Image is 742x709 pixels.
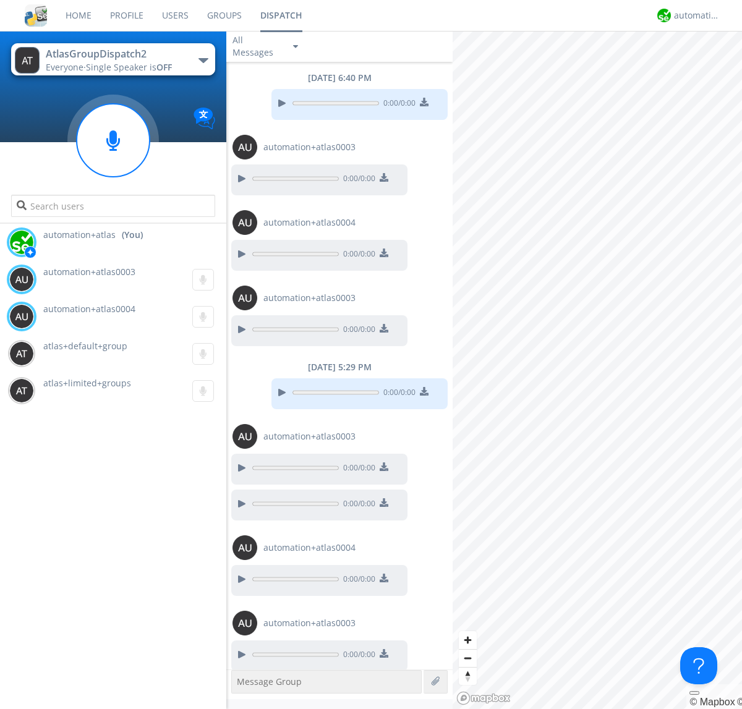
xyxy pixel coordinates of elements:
img: download media button [420,387,429,396]
div: [DATE] 5:29 PM [226,361,453,373]
div: automation+atlas [674,9,720,22]
img: 373638.png [9,304,34,329]
span: 0:00 / 0:00 [379,387,416,401]
img: 373638.png [232,424,257,449]
input: Search users [11,195,215,217]
img: 373638.png [232,210,257,235]
img: download media button [420,98,429,106]
span: Reset bearing to north [459,668,477,685]
span: automation+atlas0003 [263,292,356,304]
button: Zoom in [459,631,477,649]
span: 0:00 / 0:00 [339,498,375,512]
iframe: Toggle Customer Support [680,647,717,684]
span: atlas+limited+groups [43,377,131,389]
div: (You) [122,229,143,241]
img: download media button [380,498,388,507]
span: 0:00 / 0:00 [339,324,375,338]
span: automation+atlas [43,229,116,241]
span: Zoom out [459,650,477,667]
img: caret-down-sm.svg [293,45,298,48]
span: automation+atlas0003 [263,430,356,443]
img: 373638.png [15,47,40,74]
img: Translation enabled [194,108,215,129]
span: automation+atlas0004 [263,216,356,229]
span: 0:00 / 0:00 [339,574,375,587]
img: 373638.png [9,267,34,292]
span: 0:00 / 0:00 [339,462,375,476]
img: cddb5a64eb264b2086981ab96f4c1ba7 [25,4,47,27]
img: download media button [380,173,388,182]
span: atlas+default+group [43,340,127,352]
img: 373638.png [232,286,257,310]
img: download media button [380,324,388,333]
a: Mapbox [689,697,735,707]
div: [DATE] 6:40 PM [226,72,453,84]
img: download media button [380,574,388,582]
span: automation+atlas0004 [263,541,356,554]
a: Mapbox logo [456,691,511,705]
button: AtlasGroupDispatch2Everyone·Single Speaker isOFF [11,43,215,75]
span: OFF [156,61,172,73]
img: 373638.png [232,535,257,560]
span: 0:00 / 0:00 [339,649,375,663]
img: download media button [380,462,388,471]
img: d2d01cd9b4174d08988066c6d424eccd [9,230,34,255]
img: 373638.png [232,611,257,635]
img: download media button [380,649,388,658]
img: d2d01cd9b4174d08988066c6d424eccd [657,9,671,22]
span: automation+atlas0004 [43,303,135,315]
div: AtlasGroupDispatch2 [46,47,185,61]
span: automation+atlas0003 [263,141,356,153]
button: Zoom out [459,649,477,667]
img: download media button [380,248,388,257]
button: Toggle attribution [689,691,699,695]
span: automation+atlas0003 [43,266,135,278]
span: automation+atlas0003 [263,617,356,629]
img: 373638.png [9,341,34,366]
button: Reset bearing to north [459,667,477,685]
div: Everyone · [46,61,185,74]
span: Single Speaker is [86,61,172,73]
span: 0:00 / 0:00 [339,248,375,262]
img: 373638.png [232,135,257,159]
img: 373638.png [9,378,34,403]
span: 0:00 / 0:00 [379,98,416,111]
span: 0:00 / 0:00 [339,173,375,187]
div: All Messages [232,34,282,59]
